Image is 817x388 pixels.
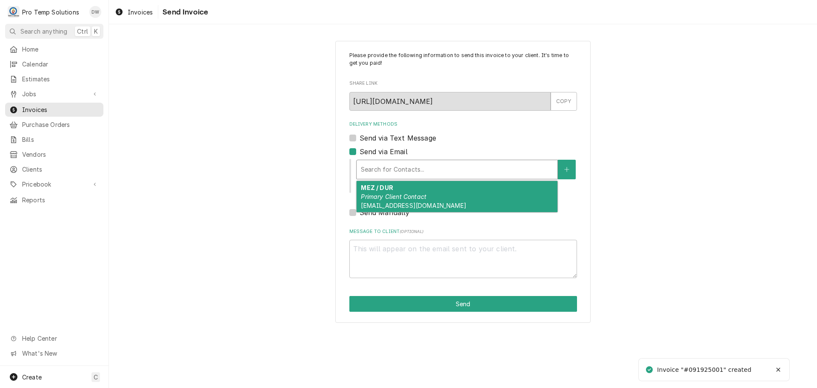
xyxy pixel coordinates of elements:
a: Reports [5,193,103,207]
div: Pro Temp Solutions [22,8,79,17]
a: Purchase Orders [5,118,103,132]
button: Create New Contact [558,160,576,179]
a: Home [5,42,103,56]
a: Clients [5,162,103,176]
span: Vendors [22,150,99,159]
span: Help Center [22,334,98,343]
label: Delivery Methods [349,121,577,128]
em: Primary Client Contact [361,193,426,200]
a: Estimates [5,72,103,86]
label: Message to Client [349,228,577,235]
label: Send via Text Message [360,133,436,143]
a: Vendors [5,147,103,161]
span: Home [22,45,99,54]
span: C [94,373,98,382]
span: Calendar [22,60,99,69]
span: Invoices [22,105,99,114]
div: Share Link [349,80,577,110]
button: COPY [551,92,577,111]
a: Calendar [5,57,103,71]
div: DW [89,6,101,18]
p: Please provide the following information to send this invoice to your client. It's time to get yo... [349,52,577,67]
span: Estimates [22,75,99,83]
button: Search anythingCtrlK [5,24,103,39]
a: Go to Help Center [5,331,103,345]
span: [EMAIL_ADDRESS][DOMAIN_NAME] [361,202,466,209]
a: Go to Pricebook [5,177,103,191]
span: Bills [22,135,99,144]
span: K [94,27,98,36]
span: Send Invoice [160,6,208,18]
div: Dana Williams's Avatar [89,6,101,18]
span: Ctrl [77,27,88,36]
div: Invoice "#091925001" created [657,365,752,374]
a: Go to Jobs [5,87,103,101]
div: Message to Client [349,228,577,278]
div: Delivery Methods [349,121,577,218]
span: Invoices [128,8,153,17]
a: Go to What's New [5,346,103,360]
a: Bills [5,132,103,147]
strong: MEZ / DUR [361,184,393,191]
div: Button Group [349,296,577,312]
button: Send [349,296,577,312]
span: Create [22,374,42,381]
label: Send via Email [360,147,408,157]
div: Invoice Send Form [349,52,577,278]
div: P [8,6,20,18]
div: Invoice Send [335,41,591,323]
span: Reports [22,195,99,204]
label: Send Manually [360,207,410,218]
label: Share Link [349,80,577,87]
a: Invoices [111,5,156,19]
a: Invoices [5,103,103,117]
span: Search anything [20,27,67,36]
span: What's New [22,349,98,358]
span: Jobs [22,89,86,98]
span: Pricebook [22,180,86,189]
div: Button Group Row [349,296,577,312]
span: Purchase Orders [22,120,99,129]
svg: Create New Contact [564,167,569,172]
div: Pro Temp Solutions's Avatar [8,6,20,18]
span: ( optional ) [400,229,423,234]
span: Clients [22,165,99,174]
